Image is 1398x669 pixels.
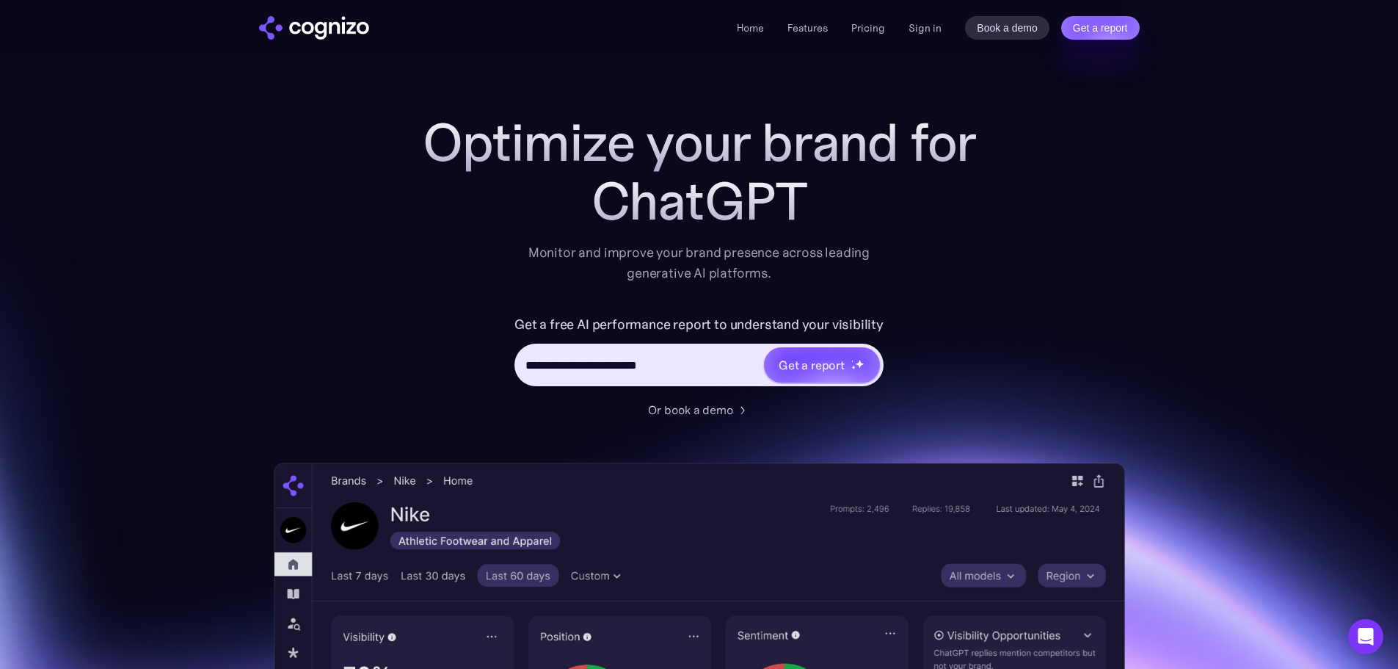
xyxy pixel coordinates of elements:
[851,365,856,370] img: star
[259,16,369,40] img: cognizo logo
[762,346,881,384] a: Get a reportstarstarstar
[514,313,884,394] form: Hero URL Input Form
[851,21,885,35] a: Pricing
[965,16,1049,40] a: Book a demo
[855,359,864,369] img: star
[519,242,880,283] div: Monitor and improve your brand presence across leading generative AI platforms.
[787,21,828,35] a: Features
[259,16,369,40] a: home
[851,360,853,362] img: star
[737,21,764,35] a: Home
[1348,619,1383,654] div: Open Intercom Messenger
[779,356,845,374] div: Get a report
[406,113,993,172] h1: Optimize your brand for
[648,401,733,419] div: Or book a demo
[514,313,884,336] label: Get a free AI performance report to understand your visibility
[1061,16,1140,40] a: Get a report
[909,19,942,37] a: Sign in
[648,401,751,419] a: Or book a demo
[406,172,993,231] div: ChatGPT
